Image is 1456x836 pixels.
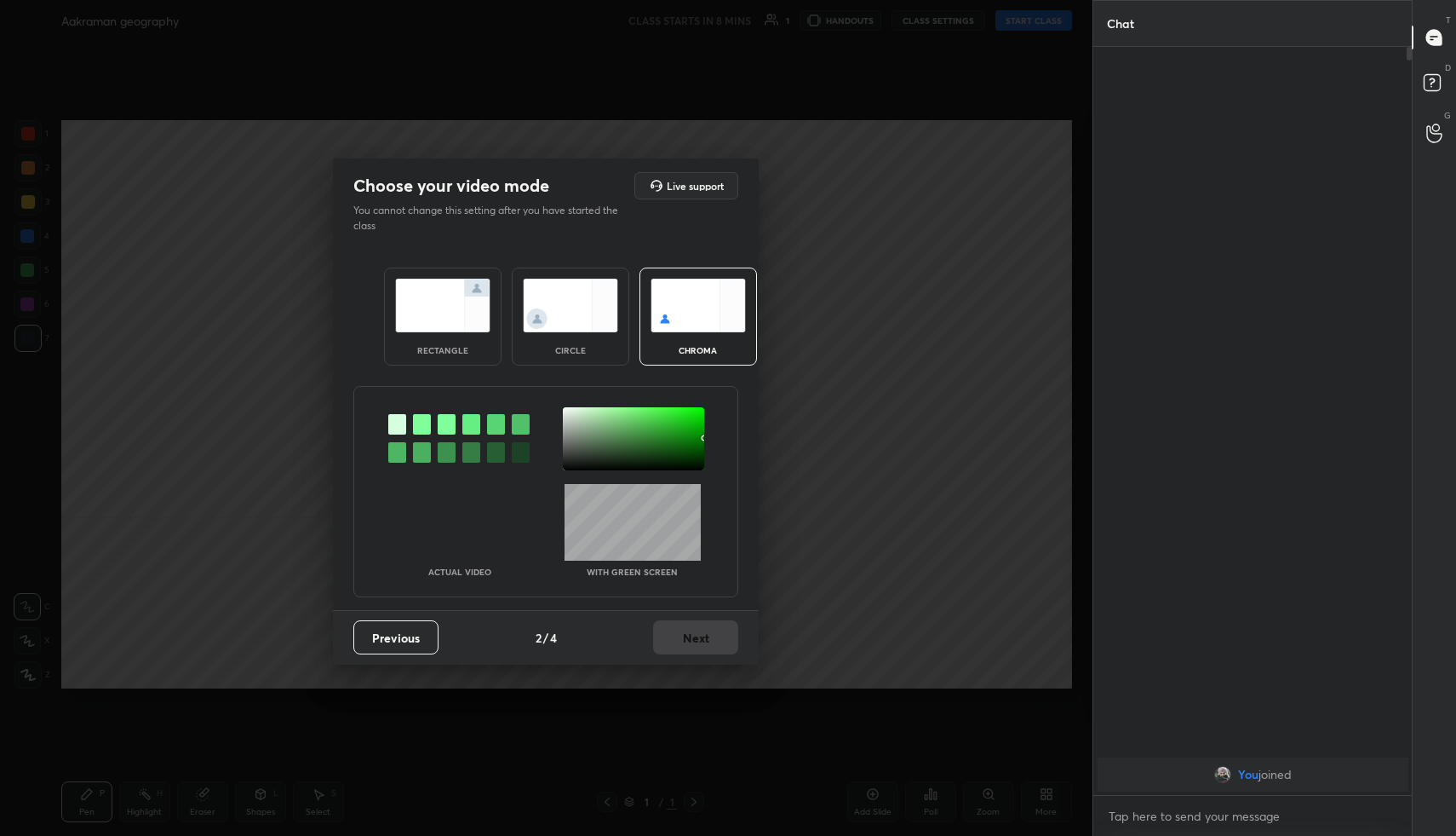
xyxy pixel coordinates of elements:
img: normalScreenIcon.ae25ed63.svg [395,279,490,332]
span: You [1238,768,1258,781]
h4: 4 [550,629,557,647]
button: Previous [353,620,439,654]
p: G [1444,109,1451,122]
img: chromaScreenIcon.c19ab0a0.svg [651,279,746,332]
h5: Live support [667,181,724,191]
h2: Choose your video mode [353,175,549,197]
img: circleScreenIcon.acc0effb.svg [523,279,618,332]
p: With green screen [587,568,678,576]
img: 2fdd300d0a60438a9566a832db643c4c.jpg [1214,766,1231,783]
p: You cannot change this setting after you have started the class [353,203,629,234]
div: rectangle [409,346,477,355]
span: joined [1258,768,1292,781]
p: D [1445,61,1451,74]
div: grid [1093,754,1413,795]
div: circle [536,346,605,355]
h4: 2 [536,629,542,647]
p: Chat [1093,1,1148,46]
p: Actual Video [428,568,491,576]
div: chroma [664,346,732,355]
p: T [1446,14,1451,26]
h4: / [543,629,548,647]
